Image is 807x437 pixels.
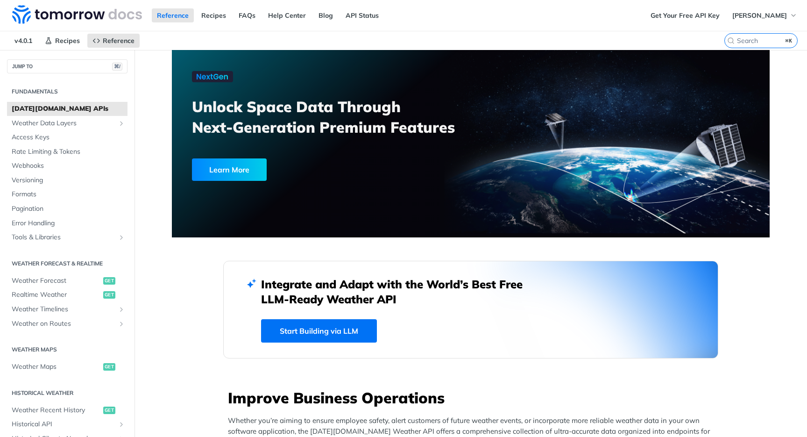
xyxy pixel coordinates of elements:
[783,36,795,45] kbd: ⌘K
[12,176,125,185] span: Versioning
[261,319,377,343] a: Start Building via LLM
[55,36,80,45] span: Recipes
[12,161,125,171] span: Webhooks
[7,230,127,244] a: Tools & LibrariesShow subpages for Tools & Libraries
[7,302,127,316] a: Weather TimelinesShow subpages for Weather Timelines
[192,158,423,181] a: Learn More
[12,119,115,128] span: Weather Data Layers
[7,216,127,230] a: Error Handling
[228,387,718,408] h3: Improve Business Operations
[196,8,231,22] a: Recipes
[7,187,127,201] a: Formats
[103,407,115,414] span: get
[7,389,127,397] h2: Historical Weather
[7,102,127,116] a: [DATE][DOMAIN_NAME] APIs
[192,96,481,137] h3: Unlock Space Data Through Next-Generation Premium Features
[7,288,127,302] a: Realtime Weatherget
[12,5,142,24] img: Tomorrow.io Weather API Docs
[12,362,101,372] span: Weather Maps
[261,277,537,307] h2: Integrate and Adapt with the World’s Best Free LLM-Ready Weather API
[7,173,127,187] a: Versioning
[12,133,125,142] span: Access Keys
[12,420,115,429] span: Historical API
[7,130,127,144] a: Access Keys
[7,317,127,331] a: Weather on RoutesShow subpages for Weather on Routes
[7,360,127,374] a: Weather Mapsget
[12,319,115,329] span: Weather on Routes
[7,202,127,216] a: Pagination
[7,116,127,130] a: Weather Data LayersShow subpages for Weather Data Layers
[12,219,125,228] span: Error Handling
[87,34,140,48] a: Reference
[12,290,101,300] span: Realtime Weather
[118,320,125,328] button: Show subpages for Weather on Routes
[152,8,194,22] a: Reference
[7,274,127,288] a: Weather Forecastget
[645,8,725,22] a: Get Your Free API Key
[7,59,127,73] button: JUMP TO⌘/
[40,34,85,48] a: Recipes
[12,406,101,415] span: Weather Recent History
[340,8,384,22] a: API Status
[12,147,125,157] span: Rate Limiting & Tokens
[9,34,37,48] span: v4.0.1
[313,8,338,22] a: Blog
[112,63,122,71] span: ⌘/
[7,159,127,173] a: Webhooks
[234,8,261,22] a: FAQs
[263,8,311,22] a: Help Center
[103,363,115,371] span: get
[12,104,125,114] span: [DATE][DOMAIN_NAME] APIs
[103,36,134,45] span: Reference
[7,417,127,431] a: Historical APIShow subpages for Historical API
[192,158,267,181] div: Learn More
[12,204,125,214] span: Pagination
[12,233,115,242] span: Tools & Libraries
[7,403,127,417] a: Weather Recent Historyget
[12,190,125,199] span: Formats
[7,145,127,159] a: Rate Limiting & Tokens
[118,306,125,313] button: Show subpages for Weather Timelines
[118,120,125,127] button: Show subpages for Weather Data Layers
[727,8,802,22] button: [PERSON_NAME]
[7,259,127,268] h2: Weather Forecast & realtime
[7,345,127,354] h2: Weather Maps
[732,11,787,20] span: [PERSON_NAME]
[12,276,101,286] span: Weather Forecast
[12,305,115,314] span: Weather Timelines
[727,37,735,44] svg: Search
[118,234,125,241] button: Show subpages for Tools & Libraries
[118,421,125,428] button: Show subpages for Historical API
[103,291,115,299] span: get
[7,87,127,96] h2: Fundamentals
[103,277,115,285] span: get
[192,71,233,82] img: NextGen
